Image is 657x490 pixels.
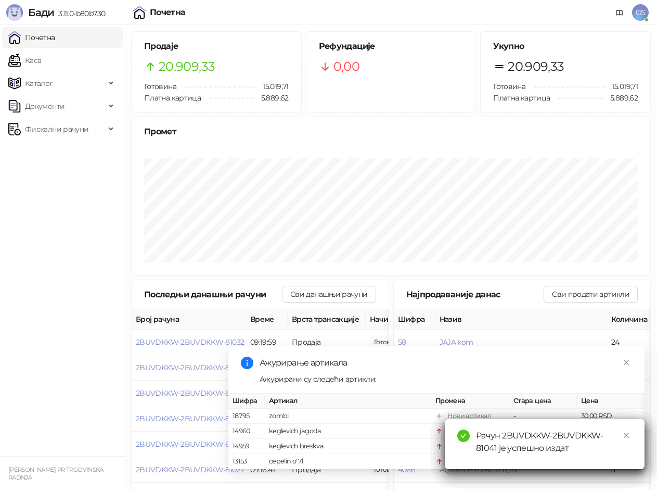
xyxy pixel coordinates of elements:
[406,288,544,301] div: Најпродаваније данас
[241,357,253,369] span: info-circle
[150,8,186,17] div: Почетна
[25,96,65,117] span: Документи
[493,40,638,53] h5: Укупно
[435,309,607,330] th: Назив
[255,81,288,92] span: 15.019,71
[159,57,215,77] span: 20.909,33
[607,309,654,330] th: Количина
[457,430,470,442] span: check-circle
[398,337,406,347] button: 58
[254,92,289,104] span: 5.889,62
[25,119,88,140] span: Фискални рачуни
[621,430,632,441] a: Close
[136,337,244,347] button: 2BUVDKKW-2BUVDKKW-81032
[605,81,638,92] span: 15.019,71
[136,388,244,398] button: 2BUVDKKW-2BUVDKKW-81030
[228,455,265,470] td: 13153
[246,309,288,330] th: Време
[28,6,54,19] span: Бади
[509,409,577,424] td: -
[607,330,654,355] td: 24
[8,27,55,48] a: Почетна
[144,125,638,138] div: Промет
[136,414,244,423] button: 2BUVDKKW-2BUVDKKW-81029
[228,394,265,409] th: Шифра
[25,73,53,94] span: Каталог
[544,286,638,303] button: Сви продати артикли
[228,409,265,424] td: 18795
[366,309,470,330] th: Начини плаћања
[319,40,463,53] h5: Рефундације
[431,394,509,409] th: Промена
[228,424,265,439] td: 14960
[144,82,176,91] span: Готовина
[132,309,246,330] th: Број рачуна
[265,394,431,409] th: Артикал
[260,357,632,369] div: Ажурирање артикала
[265,439,431,455] td: keglevich breskva
[260,373,632,385] div: Ажурирани су следећи артикли:
[136,363,242,372] button: 2BUVDKKW-2BUVDKKW-81031
[246,330,288,355] td: 09:19:59
[611,4,628,21] a: Документација
[136,465,244,474] button: 2BUVDKKW-2BUVDKKW-81027
[333,57,359,77] span: 0,00
[144,93,201,103] span: Платна картица
[136,439,244,449] button: 2BUVDKKW-2BUVDKKW-81028
[577,394,645,409] th: Цена
[623,359,630,366] span: close
[282,286,376,303] button: Сви данашњи рачуни
[508,57,564,77] span: 20.909,33
[493,82,525,91] span: Готовина
[632,4,649,21] span: GS
[6,4,23,21] img: Logo
[144,40,289,53] h5: Продаје
[476,430,632,455] div: Рачун 2BUVDKKW-2BUVDKKW-81041 је успешно издат
[509,394,577,409] th: Стара цена
[493,93,550,103] span: Платна картица
[265,455,431,470] td: cepelin o'7l
[603,92,638,104] span: 5.889,62
[144,288,282,301] div: Последњи данашњи рачуни
[8,466,104,481] small: [PERSON_NAME] PR TRGOVINSKA RADNJA
[447,411,491,422] div: Нови артикал
[8,50,41,71] a: Каса
[228,439,265,455] td: 14959
[288,309,366,330] th: Врста трансакције
[265,409,431,424] td: zombi
[288,330,366,355] td: Продаја
[265,424,431,439] td: keglevich jagoda
[394,309,435,330] th: Шифра
[370,336,405,348] span: 645,00
[54,9,105,18] span: 3.11.0-b80b730
[623,432,630,439] span: close
[440,337,473,347] button: JAJA kom
[577,409,645,424] td: 30,00 RSD
[621,357,632,368] a: Close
